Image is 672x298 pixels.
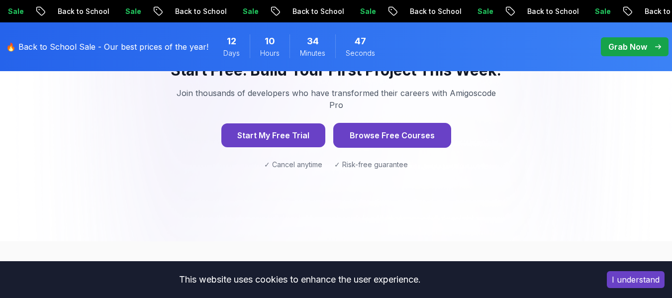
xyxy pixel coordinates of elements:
p: Grab Now [608,41,647,53]
span: 10 Hours [265,34,275,48]
p: Sale [189,6,221,16]
p: Sale [424,6,456,16]
span: ✓ Cancel anytime [264,160,322,170]
p: Sale [306,6,338,16]
p: Join thousands of developers who have transformed their careers with Amigoscode Pro [169,87,503,111]
button: Browse Free Courses [333,123,451,148]
span: Hours [260,48,280,58]
p: Back to School [239,6,306,16]
p: Back to School [356,6,424,16]
span: 47 Seconds [355,34,366,48]
p: 🔥 Back to School Sale - Our best prices of the year! [6,41,208,53]
p: Back to School [121,6,189,16]
p: Sale [541,6,573,16]
span: ✓ Risk-free guarantee [334,160,408,170]
span: Days [223,48,240,58]
span: 34 Minutes [307,34,319,48]
div: This website uses cookies to enhance the user experience. [7,269,592,291]
span: 12 Days [227,34,236,48]
p: Back to School [591,6,659,16]
button: Start My Free Trial [221,123,325,147]
button: Accept cookies [607,271,665,288]
p: Back to School [4,6,72,16]
p: Back to School [474,6,541,16]
p: Sale [72,6,103,16]
span: Seconds [346,48,375,58]
span: Minutes [300,48,325,58]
